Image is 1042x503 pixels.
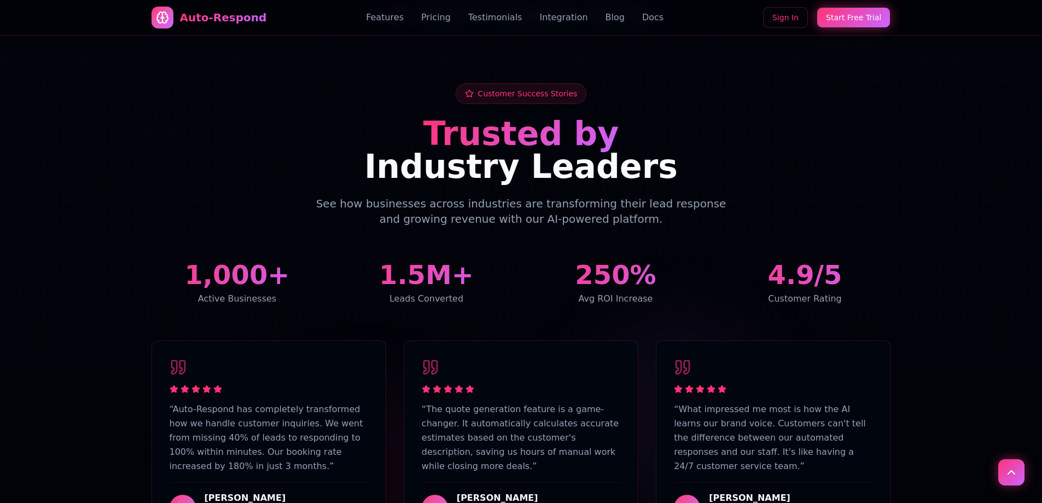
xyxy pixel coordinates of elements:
[530,292,702,305] div: Avg ROI Increase
[152,7,267,28] a: Auto-Respond
[341,262,513,288] div: 1.5M+
[468,11,522,24] a: Testimonials
[530,262,702,288] div: 250%
[606,11,625,24] a: Blog
[817,7,890,28] a: Start Free Trial
[642,11,663,24] a: Docs
[719,262,891,288] div: 4.9/5
[152,292,323,305] div: Active Businesses
[421,11,451,24] a: Pricing
[763,7,808,28] a: Sign In
[998,459,1024,485] button: Scroll to top
[366,11,404,24] a: Features
[152,262,323,288] div: 1,000+
[170,402,368,473] p: “ Auto-Respond has completely transformed how we handle customer inquiries. We went from missing ...
[719,292,891,305] div: Customer Rating
[180,10,267,25] div: Auto-Respond
[674,402,872,473] p: “ What impressed me most is how the AI learns our brand voice. Customers can't tell the differenc...
[341,292,513,305] div: Leads Converted
[364,147,678,186] span: Industry Leaders
[539,11,587,24] a: Integration
[478,88,578,99] span: Customer Success Stories
[422,402,620,473] p: “ The quote generation feature is a game-changer. It automatically calculates accurate estimates ...
[311,196,731,227] p: See how businesses across industries are transforming their lead response and growing revenue wit...
[423,114,619,153] span: Trusted by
